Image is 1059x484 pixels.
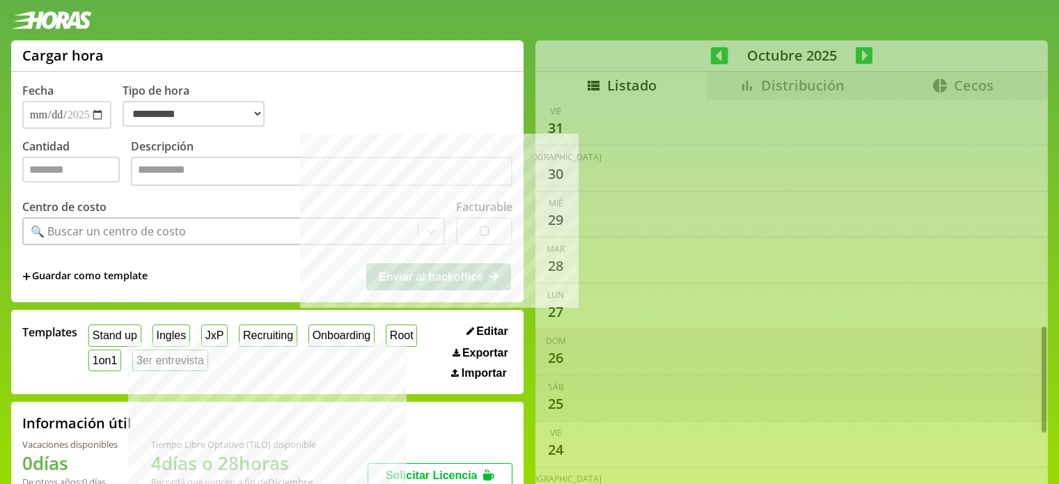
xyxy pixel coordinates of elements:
[88,350,121,371] button: 1on1
[22,269,148,284] span: +Guardar como template
[22,414,132,432] h2: Información útil
[462,347,508,359] span: Exportar
[22,139,131,189] label: Cantidad
[123,101,265,127] select: Tipo de hora
[22,157,120,182] input: Cantidad
[448,346,512,360] button: Exportar
[476,325,508,338] span: Editar
[151,451,316,476] h1: 4 días o 28 horas
[131,139,512,189] label: Descripción
[386,325,417,346] button: Root
[22,199,107,214] label: Centro de costo
[308,325,375,346] button: Onboarding
[11,11,92,29] img: logotipo
[386,469,478,481] span: Solicitar Licencia
[239,325,297,346] button: Recruiting
[22,325,77,340] span: Templates
[201,325,228,346] button: JxP
[31,224,186,239] div: 🔍 Buscar un centro de costo
[131,157,512,186] textarea: Descripción
[22,451,118,476] h1: 0 días
[462,325,512,338] button: Editar
[22,46,104,65] h1: Cargar hora
[123,83,276,129] label: Tipo de hora
[22,438,118,451] div: Vacaciones disponibles
[151,438,316,451] div: Tiempo Libre Optativo (TiLO) disponible
[462,367,507,380] span: Importar
[456,199,512,214] label: Facturable
[22,83,54,98] label: Fecha
[152,325,190,346] button: Ingles
[22,269,31,284] span: +
[132,350,208,371] button: 3er entrevista
[88,325,141,346] button: Stand up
